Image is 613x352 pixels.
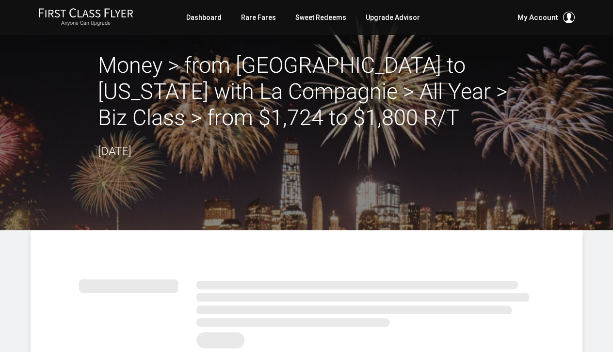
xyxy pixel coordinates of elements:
[517,12,558,23] span: My Account
[38,8,133,18] img: First Class Flyer
[186,9,222,26] a: Dashboard
[366,9,420,26] a: Upgrade Advisor
[517,12,575,23] button: My Account
[241,9,276,26] a: Rare Fares
[98,52,515,131] h2: Money > from [GEOGRAPHIC_DATA] to [US_STATE] with La Compagnie > All Year > Biz Class > from $1,7...
[295,9,346,26] a: Sweet Redeems
[98,144,131,158] time: [DATE]
[38,20,133,27] small: Anyone Can Upgrade
[38,8,133,27] a: First Class FlyerAnyone Can Upgrade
